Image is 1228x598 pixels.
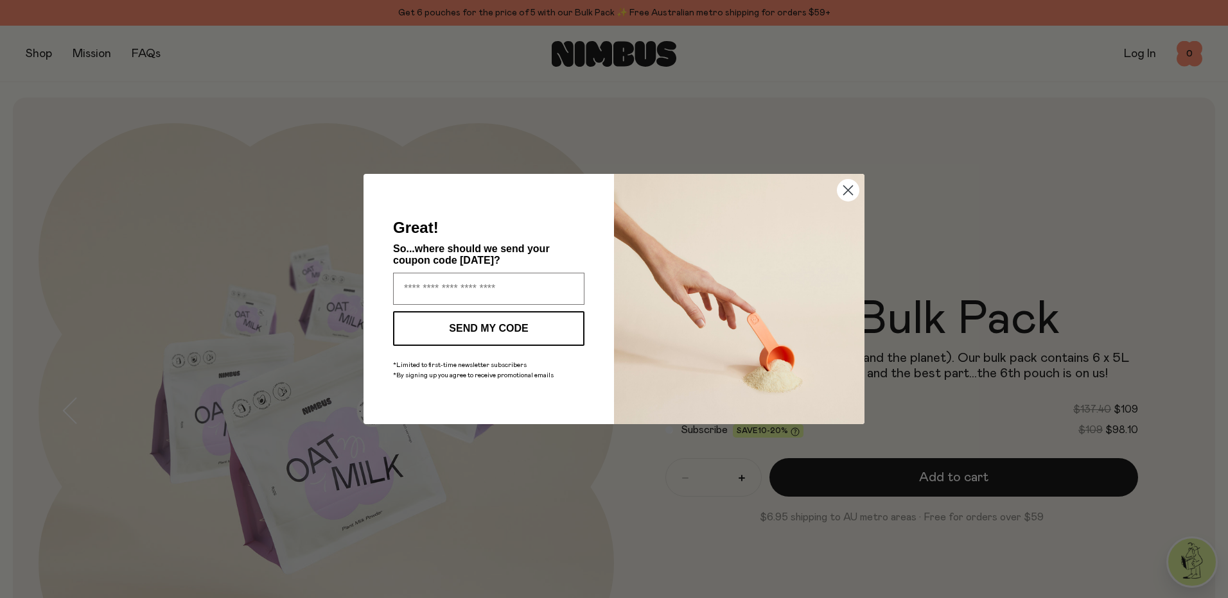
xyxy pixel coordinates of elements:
button: SEND MY CODE [393,311,584,346]
span: Great! [393,219,439,236]
input: Enter your email address [393,273,584,305]
span: *By signing up you agree to receive promotional emails [393,372,554,379]
span: So...where should we send your coupon code [DATE]? [393,243,550,266]
img: c0d45117-8e62-4a02-9742-374a5db49d45.jpeg [614,174,864,424]
span: *Limited to first-time newsletter subscribers [393,362,527,368]
button: Close dialog [837,179,859,201]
